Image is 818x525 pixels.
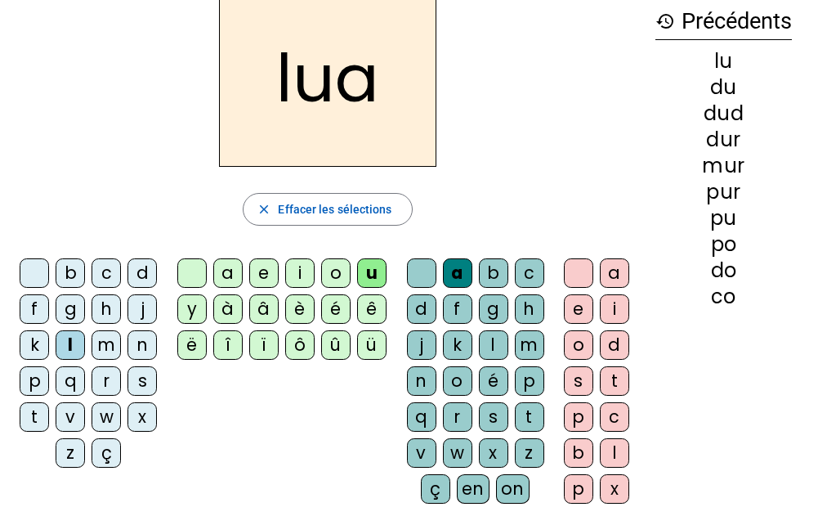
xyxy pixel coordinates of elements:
div: pur [655,182,792,202]
div: x [600,474,629,504]
div: m [515,330,544,360]
div: o [564,330,593,360]
div: f [20,294,49,324]
div: l [479,330,508,360]
div: h [92,294,121,324]
div: i [600,294,629,324]
div: c [92,258,121,288]
div: ï [249,330,279,360]
div: t [515,402,544,432]
div: en [457,474,489,504]
div: p [20,366,49,396]
div: j [407,330,436,360]
div: a [213,258,243,288]
div: y [177,294,207,324]
div: b [479,258,508,288]
div: o [443,366,472,396]
div: c [515,258,544,288]
div: a [443,258,472,288]
div: g [56,294,85,324]
h3: Précédents [655,3,792,40]
div: l [56,330,85,360]
div: ë [177,330,207,360]
div: o [321,258,351,288]
div: b [564,438,593,468]
span: Effacer les sélections [278,200,391,219]
div: k [443,330,472,360]
div: b [56,258,85,288]
div: e [564,294,593,324]
div: ê [357,294,387,324]
div: û [321,330,351,360]
button: Effacer les sélections [243,193,412,226]
div: î [213,330,243,360]
div: è [285,294,315,324]
div: s [479,402,508,432]
div: w [92,402,121,432]
div: r [92,366,121,396]
div: on [496,474,530,504]
div: dud [655,104,792,123]
div: é [479,366,508,396]
div: t [600,366,629,396]
div: m [92,330,121,360]
div: ü [357,330,387,360]
div: z [515,438,544,468]
div: k [20,330,49,360]
div: z [56,438,85,468]
div: â [249,294,279,324]
div: p [564,402,593,432]
div: dur [655,130,792,150]
div: d [127,258,157,288]
div: c [600,402,629,432]
div: d [407,294,436,324]
div: s [564,366,593,396]
div: v [56,402,85,432]
div: r [443,402,472,432]
div: mur [655,156,792,176]
div: p [564,474,593,504]
div: lu [655,52,792,71]
div: i [285,258,315,288]
div: x [479,438,508,468]
div: h [515,294,544,324]
mat-icon: close [257,202,271,217]
div: do [655,261,792,280]
div: ç [92,438,121,468]
div: du [655,78,792,97]
div: é [321,294,351,324]
div: po [655,235,792,254]
div: w [443,438,472,468]
div: q [407,402,436,432]
mat-icon: history [655,11,675,31]
div: v [407,438,436,468]
div: a [600,258,629,288]
div: l [600,438,629,468]
div: co [655,287,792,307]
div: j [127,294,157,324]
div: s [127,366,157,396]
div: ç [421,474,450,504]
div: e [249,258,279,288]
div: t [20,402,49,432]
div: d [600,330,629,360]
div: x [127,402,157,432]
div: n [407,366,436,396]
div: p [515,366,544,396]
div: ô [285,330,315,360]
div: n [127,330,157,360]
div: g [479,294,508,324]
div: à [213,294,243,324]
div: pu [655,209,792,228]
div: q [56,366,85,396]
div: u [357,258,387,288]
div: f [443,294,472,324]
